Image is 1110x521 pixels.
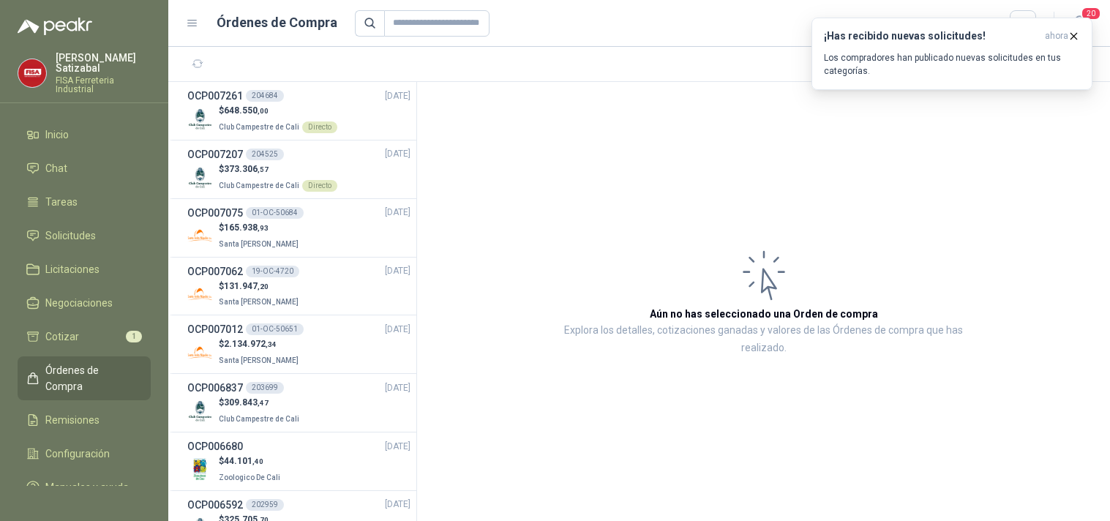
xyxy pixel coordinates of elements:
a: Configuración [18,440,151,468]
span: Tareas [45,194,78,210]
a: Solicitudes [18,222,151,250]
img: Company Logo [187,165,213,190]
img: Company Logo [187,340,213,365]
img: Company Logo [187,223,213,249]
div: 203699 [246,382,284,394]
p: $ [219,221,301,235]
a: Manuales y ayuda [18,473,151,501]
span: ,47 [258,399,269,407]
span: Club Campestre de Cali [219,181,299,190]
p: $ [219,454,283,468]
span: 309.843 [224,397,269,408]
span: [DATE] [385,89,410,103]
span: Órdenes de Compra [45,362,137,394]
p: $ [219,396,302,410]
span: 20 [1081,7,1101,20]
h1: Órdenes de Compra [217,12,337,33]
h3: OCP007012 [187,321,243,337]
h3: OCP006837 [187,380,243,396]
span: ahora [1045,30,1068,42]
a: OCP00706219-OC-4720[DATE] Company Logo$131.947,20Santa [PERSON_NAME] [187,263,410,310]
span: 648.550 [224,105,269,116]
h3: OCP007075 [187,205,243,221]
span: Santa [PERSON_NAME] [219,240,299,248]
span: 373.306 [224,164,269,174]
span: ,93 [258,224,269,232]
span: ,20 [258,282,269,291]
p: $ [219,104,337,118]
p: FISA Ferreteria Industrial [56,76,151,94]
a: OCP00707501-OC-50684[DATE] Company Logo$165.938,93Santa [PERSON_NAME] [187,205,410,251]
img: Company Logo [18,59,46,87]
span: Configuración [45,446,110,462]
div: Directo [302,180,337,192]
img: Company Logo [187,457,213,482]
a: OCP007207204525[DATE] Company Logo$373.306,57Club Campestre de CaliDirecto [187,146,410,192]
span: Cotizar [45,329,79,345]
span: [DATE] [385,440,410,454]
span: ,34 [266,340,277,348]
h3: OCP006680 [187,438,243,454]
span: [DATE] [385,147,410,161]
h3: ¡Has recibido nuevas solicitudes! [824,30,1039,42]
h3: OCP007261 [187,88,243,104]
a: Órdenes de Compra [18,356,151,400]
a: OCP007261204684[DATE] Company Logo$648.550,00Club Campestre de CaliDirecto [187,88,410,134]
img: Company Logo [187,281,213,307]
p: [PERSON_NAME] Satizabal [56,53,151,73]
span: [DATE] [385,498,410,511]
span: Negociaciones [45,295,113,311]
img: Logo peakr [18,18,92,35]
a: Remisiones [18,406,151,434]
div: 01-OC-50684 [246,207,304,219]
p: $ [219,280,301,293]
span: [DATE] [385,381,410,395]
span: [DATE] [385,264,410,278]
a: Cotizar1 [18,323,151,351]
a: Licitaciones [18,255,151,283]
span: Licitaciones [45,261,100,277]
div: 202959 [246,499,284,511]
p: $ [219,162,337,176]
a: OCP00701201-OC-50651[DATE] Company Logo$2.134.972,34Santa [PERSON_NAME] [187,321,410,367]
a: Negociaciones [18,289,151,317]
button: ¡Has recibido nuevas solicitudes!ahora Los compradores han publicado nuevas solicitudes en tus ca... [811,18,1092,90]
span: Inicio [45,127,69,143]
img: Company Logo [187,106,213,132]
a: OCP006837203699[DATE] Company Logo$309.843,47Club Campestre de Cali [187,380,410,426]
button: 20 [1066,10,1092,37]
div: 204684 [246,90,284,102]
p: Los compradores han publicado nuevas solicitudes en tus categorías. [824,51,1080,78]
div: 01-OC-50651 [246,323,304,335]
p: Explora los detalles, cotizaciones ganadas y valores de las Órdenes de compra que has realizado. [563,322,964,357]
span: ,57 [258,165,269,173]
span: 44.101 [224,456,263,466]
h3: OCP007062 [187,263,243,280]
span: ,00 [258,107,269,115]
span: Manuales y ayuda [45,479,129,495]
span: Club Campestre de Cali [219,415,299,423]
h3: OCP007207 [187,146,243,162]
a: Tareas [18,188,151,216]
span: Santa [PERSON_NAME] [219,298,299,306]
a: Chat [18,154,151,182]
span: Zoologico De Cali [219,473,280,481]
span: 131.947 [224,281,269,291]
div: Directo [302,121,337,133]
span: [DATE] [385,323,410,337]
span: Chat [45,160,67,176]
span: Remisiones [45,412,100,428]
span: Solicitudes [45,228,96,244]
span: Club Campestre de Cali [219,123,299,131]
h3: OCP006592 [187,497,243,513]
span: ,40 [252,457,263,465]
span: 1 [126,331,142,342]
a: Inicio [18,121,151,149]
span: Santa [PERSON_NAME] [219,356,299,364]
span: 165.938 [224,222,269,233]
span: [DATE] [385,206,410,220]
span: 2.134.972 [224,339,277,349]
p: $ [219,337,301,351]
img: Company Logo [187,398,213,424]
h3: Aún no has seleccionado una Orden de compra [650,306,878,322]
